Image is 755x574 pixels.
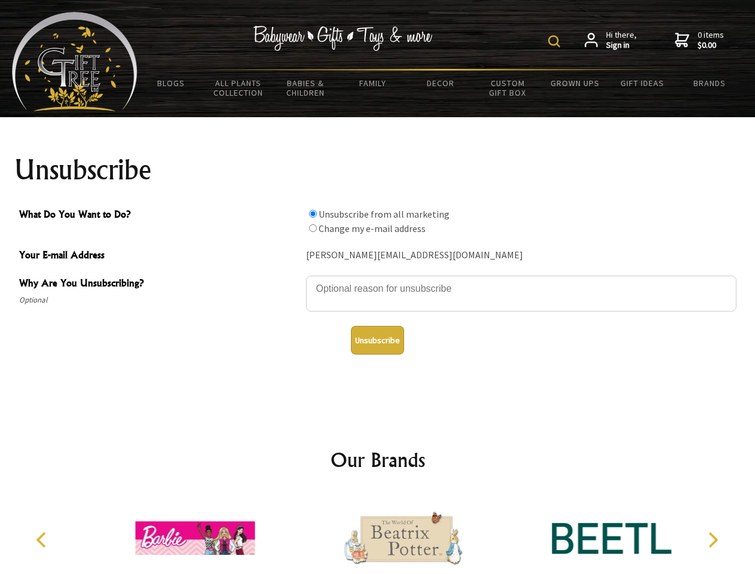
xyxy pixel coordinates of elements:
[541,71,609,96] a: Grown Ups
[675,30,724,51] a: 0 items$0.00
[698,29,724,51] span: 0 items
[340,71,407,96] a: Family
[606,30,637,51] span: Hi there,
[19,293,300,307] span: Optional
[406,71,474,96] a: Decor
[309,210,317,218] input: What Do You Want to Do?
[319,222,426,234] label: Change my e-mail address
[205,71,273,105] a: All Plants Collection
[19,207,300,224] span: What Do You Want to Do?
[319,208,450,220] label: Unsubscribe from all marketing
[24,445,732,474] h2: Our Brands
[137,71,205,96] a: BLOGS
[351,326,404,355] button: Unsubscribe
[19,248,300,265] span: Your E-mail Address
[272,71,340,105] a: Babies & Children
[12,12,137,111] img: Babyware - Gifts - Toys and more...
[253,26,433,51] img: Babywear - Gifts - Toys & more
[676,71,744,96] a: Brands
[30,527,56,553] button: Previous
[14,155,741,184] h1: Unsubscribe
[306,246,736,265] div: [PERSON_NAME][EMAIL_ADDRESS][DOMAIN_NAME]
[474,71,542,105] a: Custom Gift Box
[606,40,637,51] strong: Sign in
[609,71,676,96] a: Gift Ideas
[585,30,637,51] a: Hi there,Sign in
[698,40,724,51] strong: $0.00
[309,224,317,232] input: What Do You Want to Do?
[306,276,736,312] textarea: Why Are You Unsubscribing?
[699,527,726,553] button: Next
[19,276,300,293] span: Why Are You Unsubscribing?
[548,35,560,47] img: product search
